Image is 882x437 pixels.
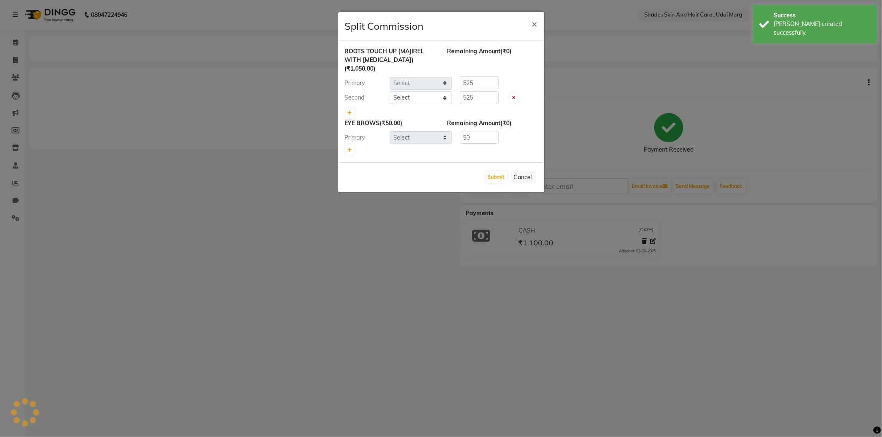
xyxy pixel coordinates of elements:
button: Submit [486,171,507,183]
span: Remaining Amount [447,47,501,55]
span: (₹1,050.00) [345,65,376,72]
span: (₹0) [501,47,512,55]
span: EYE BROWS [345,119,380,127]
button: Close [525,12,544,35]
div: Second [339,93,390,102]
div: Primary [339,79,390,88]
span: × [532,17,538,30]
span: ROOTS TOUCH UP (MAJIREL WITH [MEDICAL_DATA]) [345,47,424,64]
span: Remaining Amount [447,119,501,127]
button: Cancel [510,171,536,184]
span: (₹50.00) [380,119,403,127]
div: Primary [339,133,390,142]
h4: Split Commission [345,19,424,33]
div: Success [774,11,871,20]
div: Bill created successfully. [774,20,871,37]
span: (₹0) [501,119,512,127]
